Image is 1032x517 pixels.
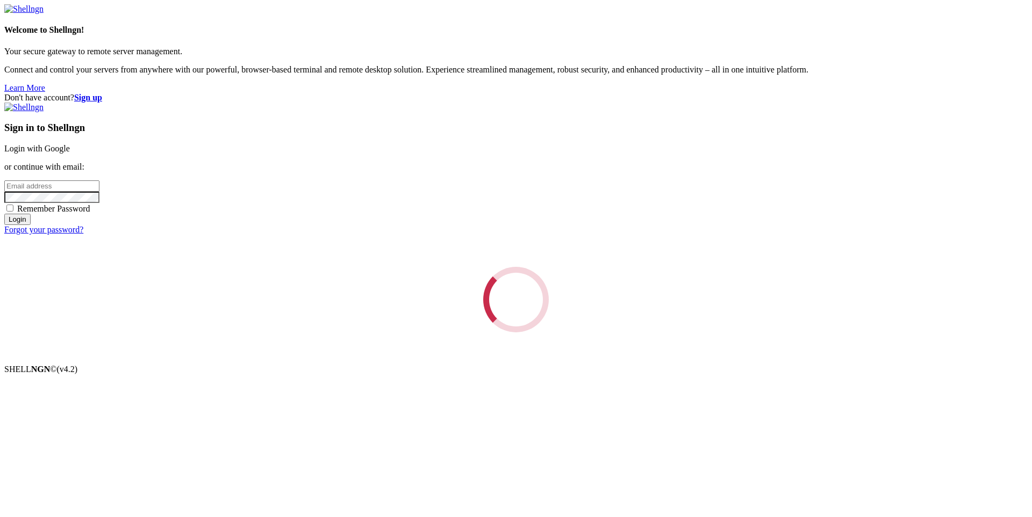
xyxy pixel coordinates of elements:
input: Login [4,214,31,225]
input: Remember Password [6,205,13,212]
a: Forgot your password? [4,225,83,234]
div: Loading... [483,267,549,332]
a: Learn More [4,83,45,92]
a: Sign up [74,93,102,102]
h3: Sign in to Shellngn [4,122,1028,134]
img: Shellngn [4,4,44,14]
p: Your secure gateway to remote server management. [4,47,1028,56]
a: Login with Google [4,144,70,153]
div: Don't have account? [4,93,1028,103]
input: Email address [4,180,99,192]
p: Connect and control your servers from anywhere with our powerful, browser-based terminal and remo... [4,65,1028,75]
span: 4.2.0 [57,365,78,374]
p: or continue with email: [4,162,1028,172]
h4: Welcome to Shellngn! [4,25,1028,35]
span: Remember Password [17,204,90,213]
b: NGN [31,365,51,374]
span: SHELL © [4,365,77,374]
img: Shellngn [4,103,44,112]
